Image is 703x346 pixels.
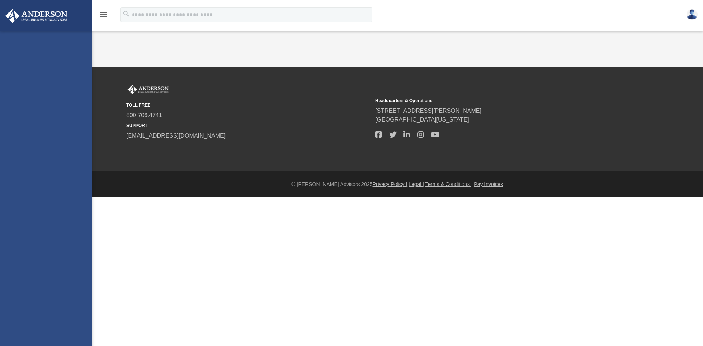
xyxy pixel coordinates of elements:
a: [GEOGRAPHIC_DATA][US_STATE] [375,116,469,123]
img: User Pic [687,9,698,20]
i: menu [99,10,108,19]
a: Terms & Conditions | [425,181,473,187]
small: TOLL FREE [126,102,370,108]
i: search [122,10,130,18]
a: [STREET_ADDRESS][PERSON_NAME] [375,108,481,114]
small: SUPPORT [126,122,370,129]
a: Privacy Policy | [373,181,408,187]
a: menu [99,14,108,19]
a: Pay Invoices [474,181,503,187]
a: Legal | [409,181,424,187]
div: © [PERSON_NAME] Advisors 2025 [92,181,703,188]
img: Anderson Advisors Platinum Portal [126,85,170,94]
small: Headquarters & Operations [375,97,619,104]
a: [EMAIL_ADDRESS][DOMAIN_NAME] [126,133,226,139]
img: Anderson Advisors Platinum Portal [3,9,70,23]
a: 800.706.4741 [126,112,162,118]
